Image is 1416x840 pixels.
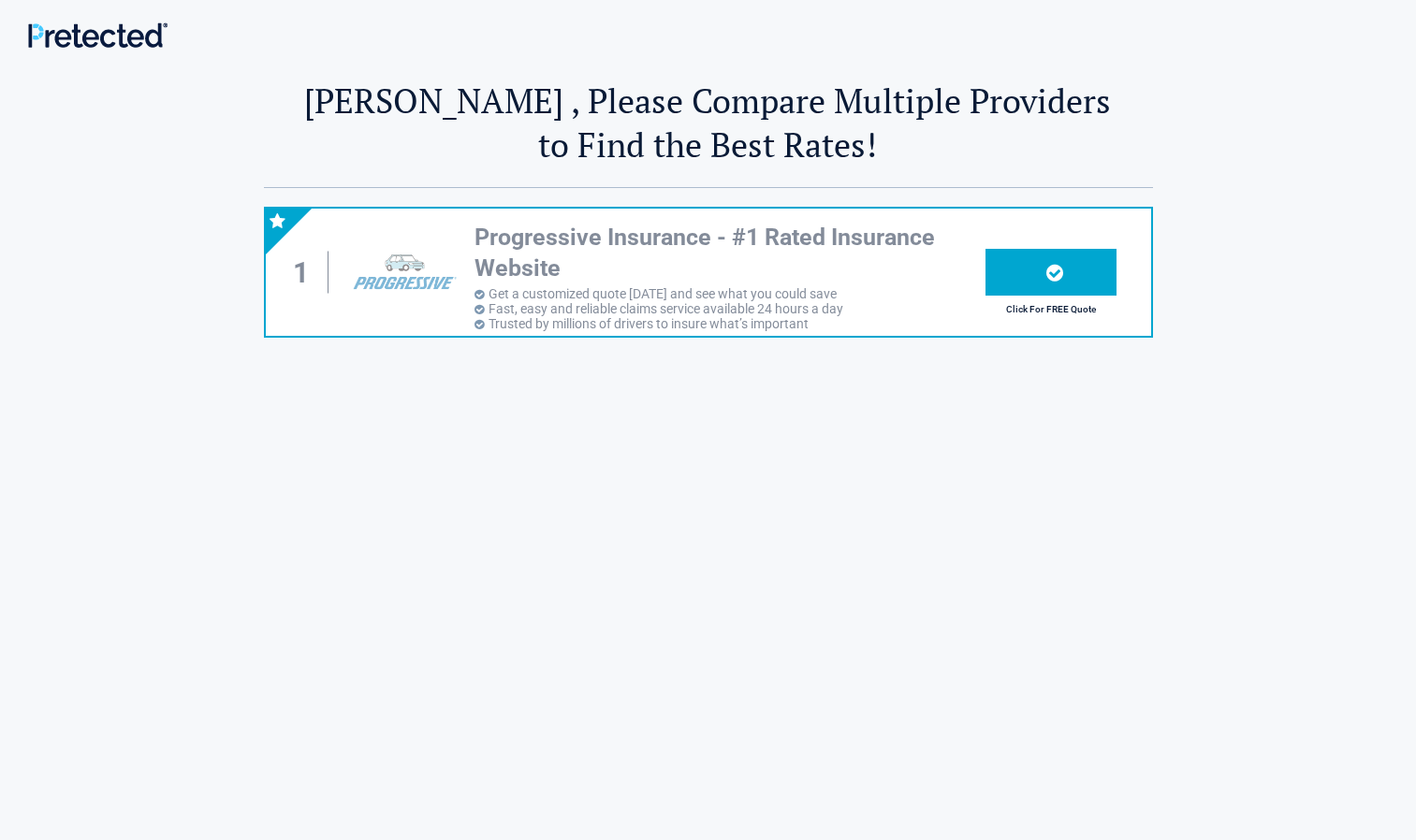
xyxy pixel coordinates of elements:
img: Main Logo [28,22,168,48]
h2: [PERSON_NAME] , Please Compare Multiple Providers to Find the Best Rates! [264,79,1153,167]
h2: Click For FREE Quote [985,304,1117,314]
div: 1 [285,252,329,294]
li: Trusted by millions of drivers to insure what’s important [474,316,985,331]
li: Get a customized quote [DATE] and see what you could save [474,286,985,301]
h3: Progressive Insurance - #1 Rated Insurance Website [474,223,985,283]
li: Fast, easy and reliable claims service available 24 hours a day [474,301,985,316]
img: progressive's logo [344,243,464,301]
